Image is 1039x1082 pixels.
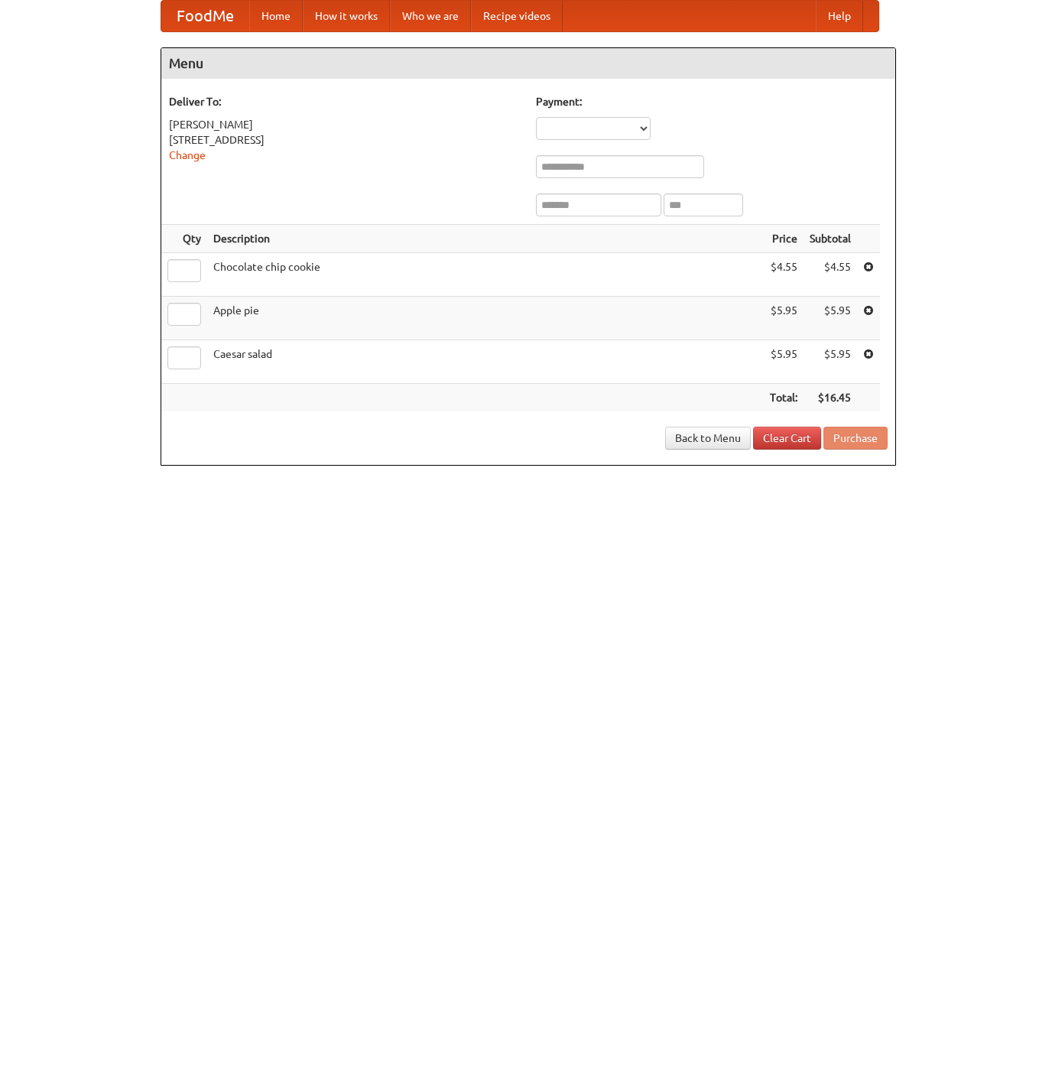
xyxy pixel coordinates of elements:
[816,1,863,31] a: Help
[303,1,390,31] a: How it works
[764,384,804,412] th: Total:
[764,225,804,253] th: Price
[207,225,764,253] th: Description
[804,225,857,253] th: Subtotal
[161,225,207,253] th: Qty
[207,253,764,297] td: Chocolate chip cookie
[823,427,888,450] button: Purchase
[169,149,206,161] a: Change
[804,297,857,340] td: $5.95
[471,1,563,31] a: Recipe videos
[207,340,764,384] td: Caesar salad
[804,384,857,412] th: $16.45
[665,427,751,450] a: Back to Menu
[536,94,888,109] h5: Payment:
[169,94,521,109] h5: Deliver To:
[753,427,821,450] a: Clear Cart
[804,340,857,384] td: $5.95
[764,340,804,384] td: $5.95
[169,132,521,148] div: [STREET_ADDRESS]
[161,48,895,79] h4: Menu
[390,1,471,31] a: Who we are
[764,253,804,297] td: $4.55
[764,297,804,340] td: $5.95
[249,1,303,31] a: Home
[207,297,764,340] td: Apple pie
[169,117,521,132] div: [PERSON_NAME]
[804,253,857,297] td: $4.55
[161,1,249,31] a: FoodMe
